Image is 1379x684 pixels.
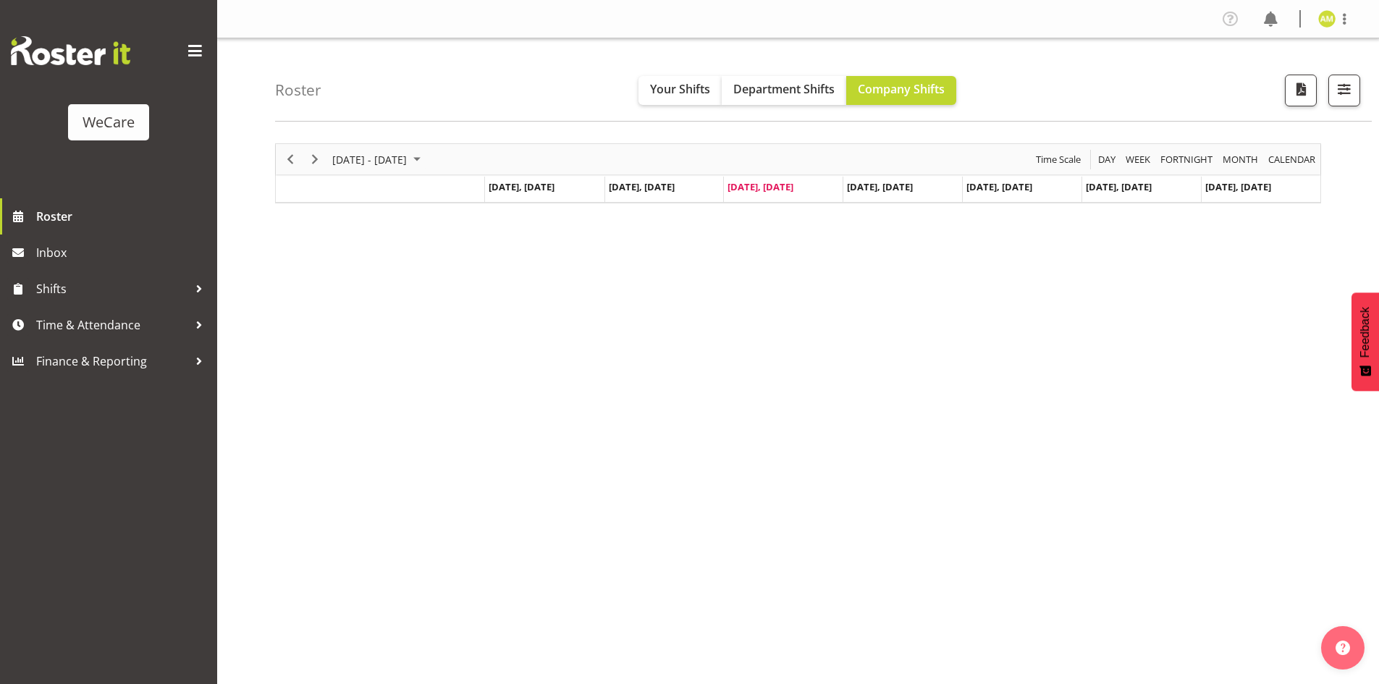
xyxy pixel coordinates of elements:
[1285,75,1317,106] button: Download a PDF of the roster according to the set date range.
[11,36,130,65] img: Rosterit website logo
[722,76,846,105] button: Department Shifts
[36,350,188,372] span: Finance & Reporting
[1336,641,1350,655] img: help-xxl-2.png
[36,278,188,300] span: Shifts
[858,81,945,97] span: Company Shifts
[1359,307,1372,358] span: Feedback
[36,242,210,263] span: Inbox
[1318,10,1336,28] img: antonia-mao10998.jpg
[1328,75,1360,106] button: Filter Shifts
[638,76,722,105] button: Your Shifts
[275,82,321,98] h4: Roster
[36,206,210,227] span: Roster
[1351,292,1379,391] button: Feedback - Show survey
[83,111,135,133] div: WeCare
[650,81,710,97] span: Your Shifts
[733,81,835,97] span: Department Shifts
[36,314,188,336] span: Time & Attendance
[846,76,956,105] button: Company Shifts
